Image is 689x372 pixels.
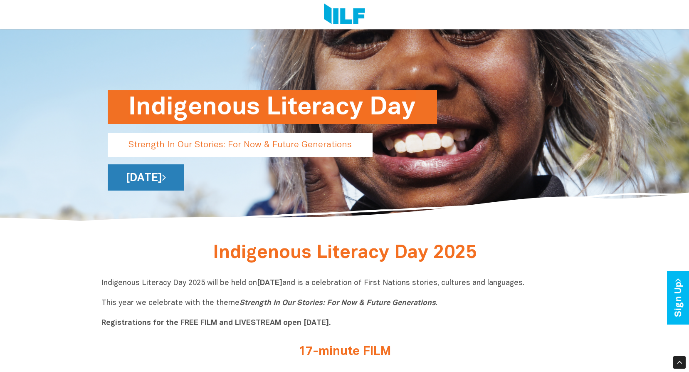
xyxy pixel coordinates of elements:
i: Strength In Our Stories: For Now & Future Generations [240,300,436,307]
h1: Indigenous Literacy Day [128,90,416,124]
b: [DATE] [257,280,282,287]
span: Indigenous Literacy Day 2025 [213,245,477,262]
h2: 17-minute FILM [189,345,501,359]
p: Indigenous Literacy Day 2025 will be held on and is a celebration of First Nations stories, cultu... [101,278,588,328]
b: Registrations for the FREE FILM and LIVESTREAM open [DATE]. [101,320,331,327]
a: [DATE] [108,164,184,191]
p: Strength In Our Stories: For Now & Future Generations [108,133,373,157]
div: Scroll Back to Top [673,356,686,369]
img: Logo [324,3,365,26]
